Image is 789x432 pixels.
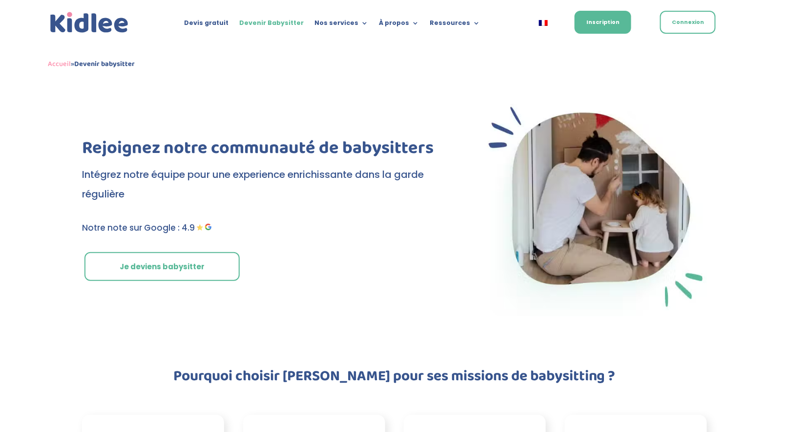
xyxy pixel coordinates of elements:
[314,20,368,30] a: Nos services
[184,20,228,30] a: Devis gratuit
[48,10,131,36] img: logo_kidlee_bleu
[74,58,135,70] strong: Devenir babysitter
[239,20,304,30] a: Devenir Babysitter
[48,58,135,70] span: »
[478,307,707,319] picture: Babysitter
[82,134,434,162] span: Rejoignez notre communauté de babysitters
[430,20,480,30] a: Ressources
[379,20,419,30] a: À propos
[575,11,631,34] a: Inscription
[48,58,71,70] a: Accueil
[660,11,716,34] a: Connexion
[539,20,548,26] img: Français
[48,10,131,36] a: Kidlee Logo
[84,252,240,281] a: Je deviens babysitter
[131,369,658,389] h2: Pourquoi choisir [PERSON_NAME] pour ses missions de babysitting ?
[82,168,424,201] span: Intégrez notre équipe pour une experience enrichissante dans la garde régulière
[82,221,443,235] p: Notre note sur Google : 4.9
